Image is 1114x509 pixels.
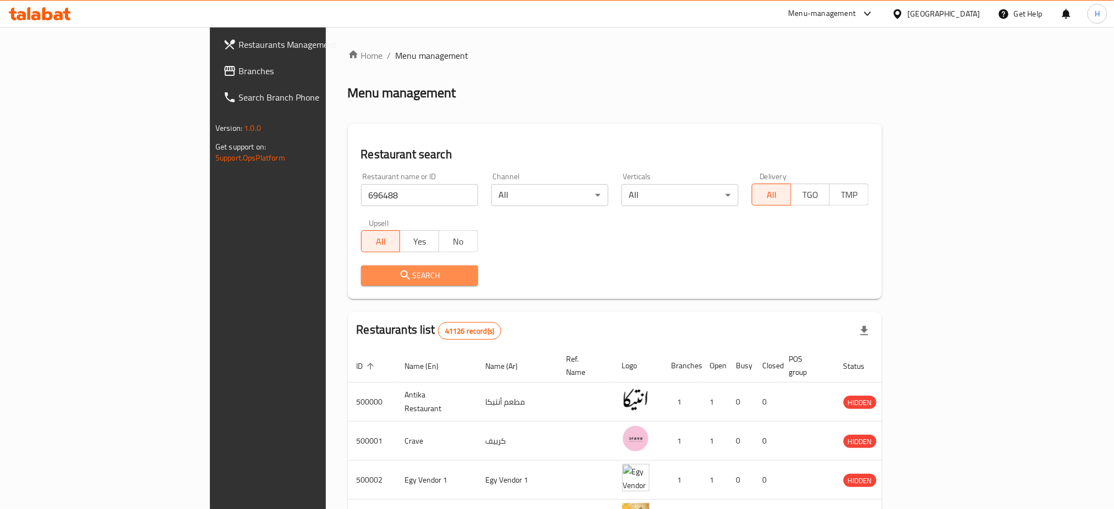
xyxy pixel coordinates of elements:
td: 1 [701,422,728,461]
td: 1 [663,422,701,461]
a: Search Branch Phone [214,84,396,110]
img: Antika Restaurant [622,386,650,413]
th: Open [701,349,728,383]
h2: Restaurant search [361,146,869,163]
td: 1 [663,461,701,500]
span: Restaurants Management [239,38,387,51]
span: Branches [239,64,387,78]
span: Ref. Name [567,352,600,379]
td: 1 [701,461,728,500]
input: Search for restaurant name or ID.. [361,184,478,206]
td: مطعم أنتيكا [477,383,558,422]
td: Egy Vendor 1 [396,461,477,500]
button: All [361,230,401,252]
div: All [622,184,739,206]
td: 1 [701,383,728,422]
td: كرييف [477,422,558,461]
button: TMP [829,184,869,206]
span: 1.0.0 [244,121,261,135]
th: Logo [613,349,663,383]
label: Upsell [369,219,389,227]
span: TGO [796,187,826,203]
span: HIDDEN [844,474,877,487]
span: ID [357,359,378,373]
span: Search [370,269,469,283]
button: No [439,230,478,252]
h2: Restaurants list [357,322,502,340]
td: 1 [663,383,701,422]
h2: Menu management [348,84,456,102]
th: Busy [728,349,754,383]
span: HIDDEN [844,435,877,448]
td: Antika Restaurant [396,383,477,422]
span: HIDDEN [844,396,877,409]
nav: breadcrumb [348,49,882,62]
td: 0 [728,461,754,500]
span: All [366,234,396,250]
button: TGO [791,184,830,206]
span: Menu management [396,49,469,62]
img: Egy Vendor 1 [622,464,650,491]
span: All [757,187,787,203]
div: Export file [851,318,878,344]
a: Support.OpsPlatform [215,151,285,165]
a: Branches [214,58,396,84]
button: Yes [400,230,439,252]
span: Status [844,359,879,373]
td: Egy Vendor 1 [477,461,558,500]
span: Search Branch Phone [239,91,387,104]
div: [GEOGRAPHIC_DATA] [908,8,980,20]
td: 0 [754,461,780,500]
div: Menu-management [789,7,856,20]
label: Delivery [760,173,787,180]
a: Restaurants Management [214,31,396,58]
button: All [752,184,791,206]
img: Crave [622,425,650,452]
td: 0 [754,383,780,422]
div: Total records count [438,322,501,340]
span: No [444,234,474,250]
span: H [1095,8,1100,20]
th: Branches [663,349,701,383]
span: POS group [789,352,822,379]
span: 41126 record(s) [439,326,501,336]
span: Name (Ar) [486,359,533,373]
span: Version: [215,121,242,135]
span: Name (En) [405,359,453,373]
span: Yes [404,234,435,250]
div: All [491,184,608,206]
span: Get support on: [215,140,266,154]
th: Closed [754,349,780,383]
td: 0 [754,422,780,461]
button: Search [361,265,478,286]
td: Crave [396,422,477,461]
td: 0 [728,422,754,461]
span: TMP [834,187,864,203]
td: 0 [728,383,754,422]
